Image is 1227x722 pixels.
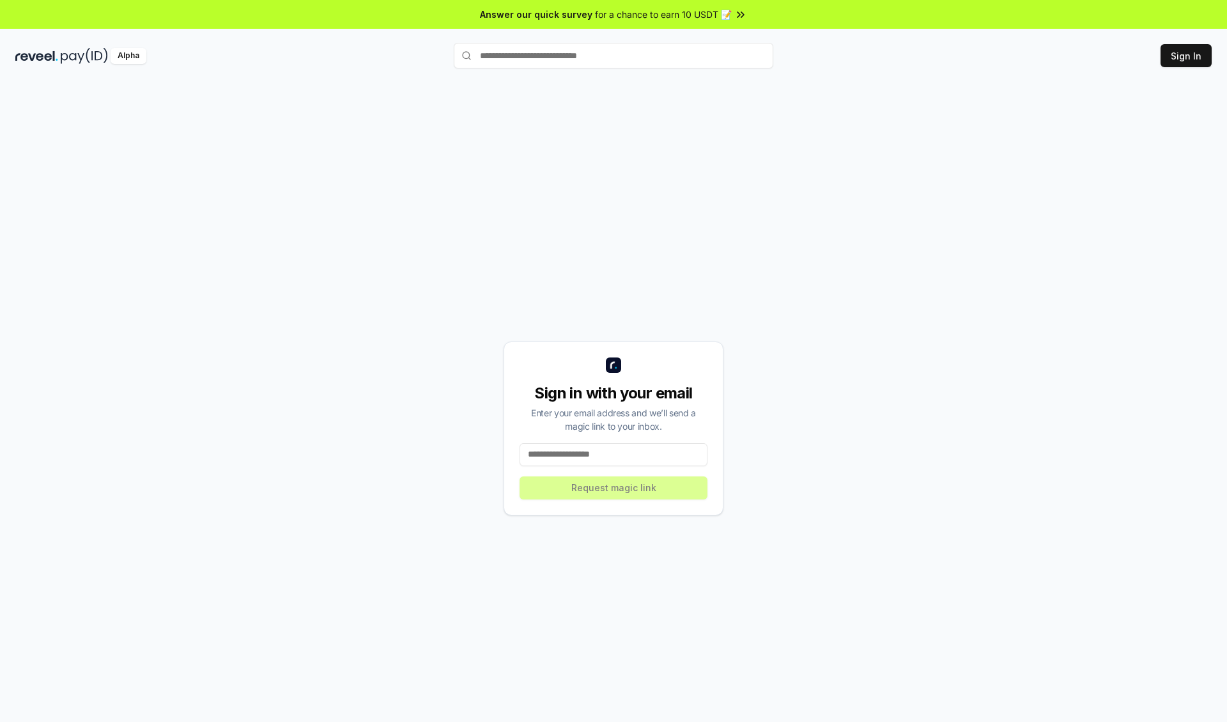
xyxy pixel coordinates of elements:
div: Enter your email address and we’ll send a magic link to your inbox. [520,406,707,433]
div: Sign in with your email [520,383,707,404]
img: reveel_dark [15,48,58,64]
div: Alpha [111,48,146,64]
span: Answer our quick survey [480,8,592,21]
img: pay_id [61,48,108,64]
button: Sign In [1161,44,1212,67]
span: for a chance to earn 10 USDT 📝 [595,8,732,21]
img: logo_small [606,357,621,373]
